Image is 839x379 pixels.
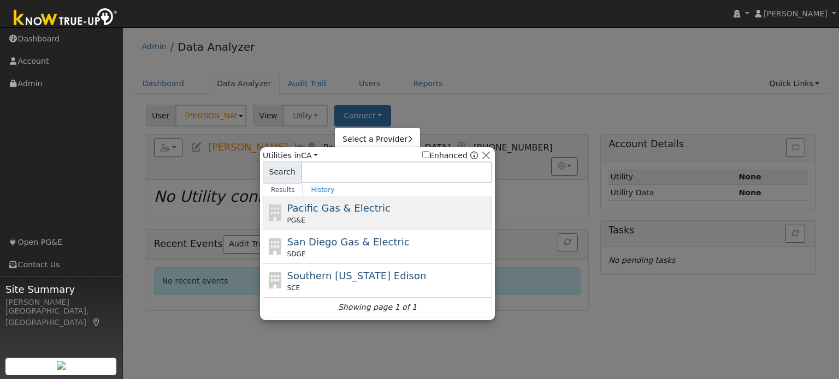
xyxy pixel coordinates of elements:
span: Utilities in [263,150,318,161]
span: SCE [287,283,300,293]
div: [PERSON_NAME] [5,297,117,308]
div: [GEOGRAPHIC_DATA], [GEOGRAPHIC_DATA] [5,305,117,328]
img: Know True-Up [8,6,123,31]
span: Pacific Gas & Electric [287,202,391,214]
span: Site Summary [5,282,117,297]
a: Enhanced Providers [470,151,478,160]
a: Select a Provider [335,132,420,147]
span: San Diego Gas & Electric [287,236,410,248]
img: retrieve [57,361,66,370]
a: Results [263,183,303,196]
span: Search [263,161,302,183]
span: SDGE [287,249,306,259]
i: Showing page 1 of 1 [338,302,417,313]
span: Southern [US_STATE] Edison [287,270,427,281]
a: History [303,183,342,196]
span: PG&E [287,215,305,225]
a: Map [92,318,102,327]
input: Enhanced [422,151,429,158]
span: Show enhanced providers [422,150,478,161]
label: Enhanced [422,150,468,161]
span: [PERSON_NAME] [764,9,828,18]
a: CA [301,151,318,160]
